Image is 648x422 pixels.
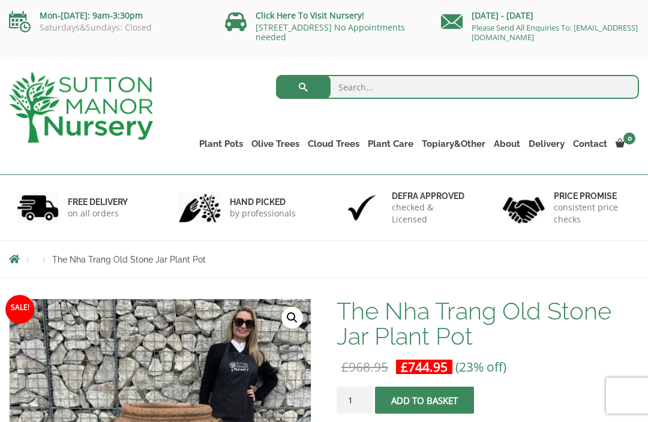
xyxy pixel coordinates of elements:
a: Olive Trees [247,135,304,152]
span: Sale! [5,295,34,324]
span: 0 [623,132,635,144]
img: 2.jpg [179,192,221,223]
button: Add to basket [375,387,474,414]
p: Saturdays&Sundays: Closed [9,23,207,32]
a: Topiary&Other [418,135,490,152]
a: Delivery [524,135,569,152]
a: View full-screen image gallery [281,307,303,328]
nav: Breadcrumbs [9,254,639,264]
img: logo [9,72,153,143]
bdi: 968.95 [341,358,388,375]
span: £ [341,358,349,375]
h6: Defra approved [392,191,469,201]
a: [STREET_ADDRESS] No Appointments needed [256,22,405,43]
a: Plant Care [364,135,418,152]
p: by professionals [230,207,296,219]
img: 3.jpg [341,192,383,223]
a: Plant Pots [195,135,247,152]
input: Product quantity [337,387,373,414]
img: 1.jpg [17,192,59,223]
a: Contact [569,135,611,152]
span: £ [401,358,408,375]
img: 4.jpg [503,189,545,226]
a: 0 [611,135,639,152]
a: Cloud Trees [304,135,364,152]
p: consistent price checks [554,201,631,225]
h6: hand picked [230,197,296,207]
bdi: 744.95 [401,358,448,375]
h1: The Nha Trang Old Stone Jar Plant Pot [337,299,639,349]
p: checked & Licensed [392,201,469,225]
h6: Price promise [554,191,631,201]
a: About [490,135,524,152]
span: (23% off) [455,358,506,375]
p: Mon-[DATE]: 9am-3:30pm [9,8,207,23]
p: [DATE] - [DATE] [441,8,639,23]
span: The Nha Trang Old Stone Jar Plant Pot [52,255,206,264]
a: Please Send All Enquiries To: [EMAIL_ADDRESS][DOMAIN_NAME] [472,22,638,43]
a: Click Here To Visit Nursery! [256,10,364,21]
input: Search... [276,75,639,99]
h6: FREE DELIVERY [68,197,128,207]
p: on all orders [68,207,128,219]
